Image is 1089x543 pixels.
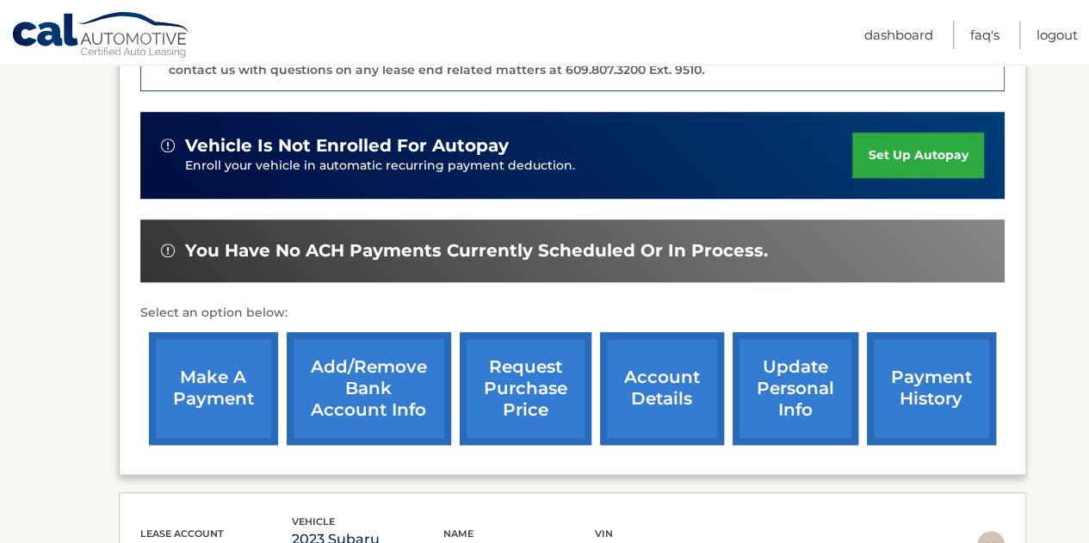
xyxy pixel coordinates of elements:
span: lease account [140,528,224,540]
a: payment history [867,332,996,445]
span: vehicle [292,515,335,528]
a: Logout [1036,21,1078,49]
a: Cal Automotive [11,11,192,61]
span: vehicle is not enrolled for autopay [185,135,509,157]
a: account details [600,332,724,445]
img: alert-white.svg [161,244,175,257]
span: name [443,528,473,540]
span: vin [595,528,613,540]
a: request purchase price [460,332,591,445]
p: Select an option below: [140,303,1005,324]
a: FAQ's [970,21,999,49]
a: Dashboard [864,21,933,49]
p: The end of your lease is approaching soon. A member of our lease end team will be in touch soon t... [169,20,993,77]
span: You have no ACH payments currently scheduled or in process. [185,240,768,262]
img: alert-white.svg [161,139,175,152]
a: update personal info [733,332,858,445]
a: Add/Remove bank account info [287,332,451,445]
p: Enroll your vehicle in automatic recurring payment deduction. [185,157,853,176]
a: set up autopay [852,133,983,178]
a: make a payment [149,332,278,445]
